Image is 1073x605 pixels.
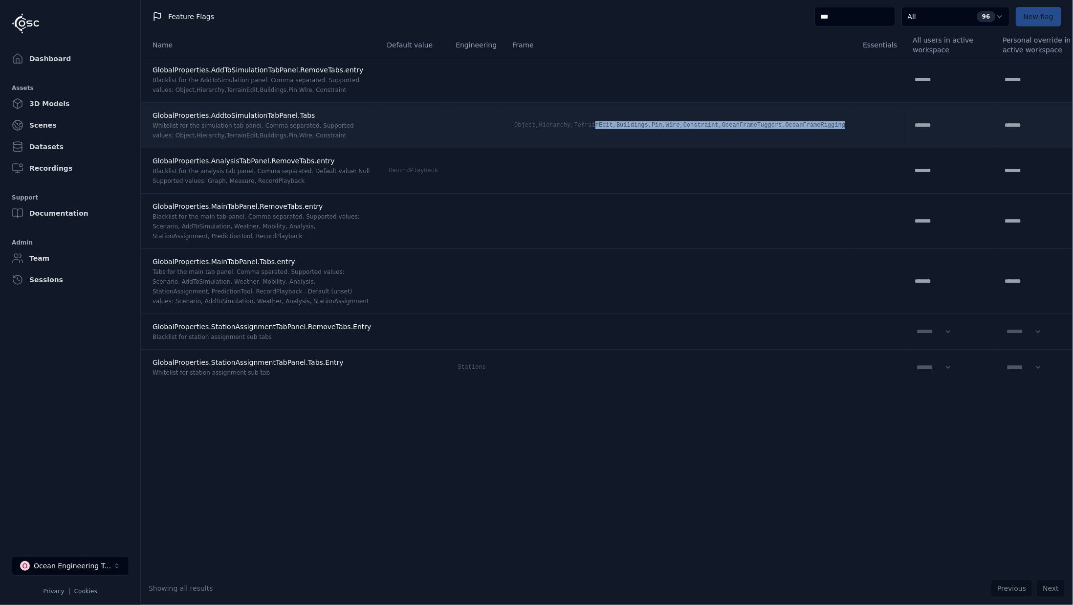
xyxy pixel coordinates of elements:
span: GlobalProperties.MainTabPanel.RemoveTabs.entry [153,202,323,210]
div: Assets [12,82,129,94]
a: Recordings [8,158,132,178]
th: Essentials [855,33,905,57]
th: Default value [379,33,448,57]
span: GlobalProperties.StationAssignmentTabPanel.RemoveTabs.Entry [153,323,372,331]
div: O [20,561,30,571]
span: Blacklist for the main tab panel. Comma separated. Supported values: Scenario, AddToSimulation, W... [153,213,360,240]
div: Stations [456,361,488,373]
button: Select a workspace [12,556,129,576]
a: Privacy [43,588,64,595]
a: 3D Models [8,94,132,113]
span: GlobalProperties.AddtoSimulationTabPanel.Tabs [153,112,315,119]
a: Cookies [74,588,97,595]
div: Ocean Engineering Trials [34,561,113,571]
a: Dashboard [8,49,132,68]
a: Team [8,248,132,268]
span: Whitelist for the simulation tab panel. Comma separated. Supported values: Object,Hierarchy,Terra... [153,122,354,139]
span: Blacklist for the analysis tab panel. Comma separated. Default value: Null Supported values: Grap... [153,168,370,184]
span: GlobalProperties.MainTabPanel.Tabs.entry [153,258,295,266]
div: RecordPlayback [387,165,440,177]
a: Documentation [8,203,132,223]
div: Object,Hierarchy,TerrainEdit,Buildings,Pin,Wire,Constraint,OceanFrameTuggers,OceanFrameRigging [512,119,847,131]
span: Feature Flags [168,12,214,22]
span: Whitelist for station assignment sub tab [153,369,270,376]
span: Tabs for the main tab panel. Comma sparated. Supported values: Scenario, AddToSimulation, Weather... [153,269,369,305]
a: Datasets [8,137,132,157]
img: Logo [12,13,39,34]
span: GlobalProperties.AnalysisTabPanel.RemoveTabs.entry [153,157,335,165]
th: Name [141,33,379,57]
span: GlobalProperties.AddToSimulationTabPanel.RemoveTabs.entry [153,66,363,74]
span: Blacklist for station assignment sub tabs [153,334,272,340]
th: Frame [504,33,855,57]
div: Support [12,192,129,203]
span: | [68,588,70,595]
span: GlobalProperties.StationAssignmentTabPanel.Tabs.Entry [153,359,344,366]
div: Admin [12,237,129,248]
a: Sessions [8,270,132,290]
span: Blacklist for the AddToSimulation panel. Comma separated. Supported values: Object,Hierarchy,Terr... [153,77,359,93]
th: All users in active workspace [905,33,995,57]
a: Scenes [8,115,132,135]
th: Engineering [448,33,504,57]
span: Showing all results [149,584,213,592]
